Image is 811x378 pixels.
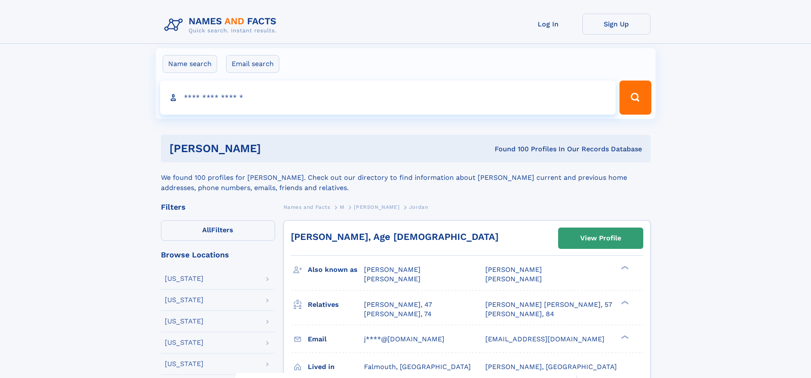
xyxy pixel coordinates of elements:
[340,204,344,210] span: M
[165,361,203,367] div: [US_STATE]
[619,81,651,115] button: Search Button
[308,332,364,346] h3: Email
[308,263,364,277] h3: Also known as
[169,143,378,154] h1: [PERSON_NAME]
[354,204,399,210] span: [PERSON_NAME]
[514,14,582,35] a: Log In
[619,265,629,271] div: ❯
[619,300,629,305] div: ❯
[161,251,275,259] div: Browse Locations
[165,275,203,282] div: [US_STATE]
[161,203,275,211] div: Filters
[364,275,421,283] span: [PERSON_NAME]
[202,226,211,234] span: All
[485,275,542,283] span: [PERSON_NAME]
[291,231,499,242] a: [PERSON_NAME], Age [DEMOGRAPHIC_DATA]
[485,363,617,371] span: [PERSON_NAME], [GEOGRAPHIC_DATA]
[582,14,651,35] a: Sign Up
[354,202,399,212] a: [PERSON_NAME]
[485,309,554,319] a: [PERSON_NAME], 84
[165,297,203,303] div: [US_STATE]
[308,297,364,312] h3: Relatives
[226,55,279,73] label: Email search
[165,318,203,325] div: [US_STATE]
[364,300,432,309] a: [PERSON_NAME], 47
[364,265,421,274] span: [PERSON_NAME]
[409,204,428,210] span: Jordan
[364,309,432,319] a: [PERSON_NAME], 74
[161,220,275,241] label: Filters
[160,81,616,115] input: search input
[161,162,651,193] div: We found 100 profiles for [PERSON_NAME]. Check out our directory to find information about [PERSO...
[580,228,621,248] div: View Profile
[485,300,612,309] a: [PERSON_NAME] [PERSON_NAME], 57
[485,265,542,274] span: [PERSON_NAME]
[165,339,203,346] div: [US_STATE]
[308,360,364,374] h3: Lived in
[619,334,629,340] div: ❯
[485,335,605,343] span: [EMAIL_ADDRESS][DOMAIN_NAME]
[340,202,344,212] a: M
[378,144,642,154] div: Found 100 Profiles In Our Records Database
[163,55,217,73] label: Name search
[559,228,643,248] a: View Profile
[161,14,284,37] img: Logo Names and Facts
[364,363,471,371] span: Falmouth, [GEOGRAPHIC_DATA]
[284,202,330,212] a: Names and Facts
